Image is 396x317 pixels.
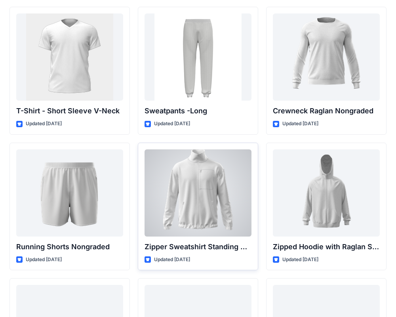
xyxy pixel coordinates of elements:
[16,105,123,116] p: T-Shirt - Short Sleeve V-Neck
[16,149,123,237] a: Running Shorts Nongraded
[16,241,123,252] p: Running Shorts Nongraded
[273,149,380,237] a: Zipped Hoodie with Raglan Sleeve Nongraded
[145,241,251,252] p: Zipper Sweatshirt Standing Collar Nongraded
[145,13,251,101] a: Sweatpants -Long
[145,149,251,237] a: Zipper Sweatshirt Standing Collar Nongraded
[282,256,318,264] p: Updated [DATE]
[273,13,380,101] a: Crewneck Raglan Nongraded
[282,120,318,128] p: Updated [DATE]
[26,120,62,128] p: Updated [DATE]
[145,105,251,116] p: Sweatpants -Long
[154,256,190,264] p: Updated [DATE]
[16,13,123,101] a: T-Shirt - Short Sleeve V-Neck
[26,256,62,264] p: Updated [DATE]
[154,120,190,128] p: Updated [DATE]
[273,241,380,252] p: Zipped Hoodie with Raglan Sleeve Nongraded
[273,105,380,116] p: Crewneck Raglan Nongraded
